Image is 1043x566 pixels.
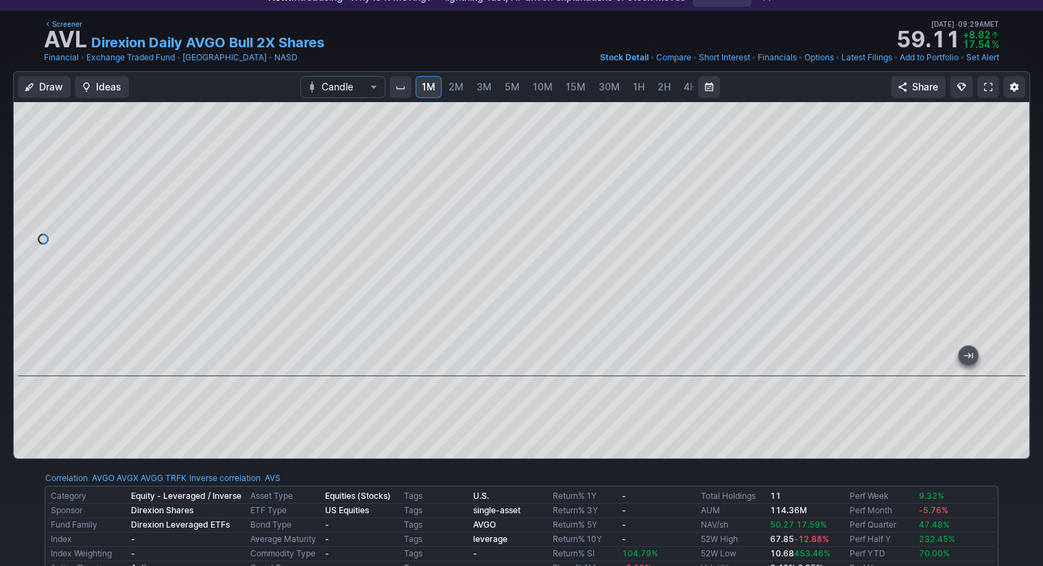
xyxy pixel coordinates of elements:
span: • [80,51,85,64]
td: Perf Month [846,504,915,518]
b: Equity - Leveraged / Inverse [131,491,241,501]
a: Stock Detail [600,51,649,64]
span: • [752,51,756,64]
a: 30M [592,76,626,98]
span: % [992,38,999,50]
button: Explore new features [950,76,973,98]
button: Interval [389,76,411,98]
span: • [835,51,840,64]
span: Share [912,80,938,94]
a: AVGO [473,519,496,530]
a: AVGX [117,471,139,485]
b: - [622,491,626,501]
td: Index [48,532,128,547]
span: +8.82 [963,29,990,40]
div: | : [187,471,280,485]
td: Return% 1Y [550,489,619,504]
b: - [622,534,626,544]
b: 10.68 [770,548,830,558]
span: 3M [477,81,492,93]
h1: AVL [44,29,87,51]
span: 232.45% [918,534,955,544]
a: 3M [470,76,498,98]
a: AVS [265,471,280,485]
span: • [176,51,181,64]
a: 1M [416,76,442,98]
td: Tags [401,518,470,532]
a: Add to Portfolio [900,51,959,64]
span: [DATE] 09:29AM ET [931,18,999,30]
td: Tags [401,547,470,561]
a: 4H [678,76,703,98]
b: 67.85 [770,534,829,544]
span: • [268,51,273,64]
span: • [955,18,958,30]
span: Candle [322,80,364,94]
b: Direxion Leveraged ETFs [131,519,230,530]
td: Return% SI [550,547,619,561]
a: Inverse correlation [189,473,261,483]
b: - [622,505,626,515]
td: 52W High [698,532,767,547]
span: • [798,51,803,64]
a: leverage [473,534,507,544]
b: - [131,548,135,558]
td: Index Weighting [48,547,128,561]
b: U.S. [473,491,489,501]
span: 47.48% [918,519,949,530]
span: 1M [422,81,435,93]
span: 453.46% [794,548,830,558]
td: Tags [401,532,470,547]
a: Financials [758,51,797,64]
a: 2H [651,76,677,98]
a: AVGG [141,471,163,485]
b: 11 [770,491,781,501]
span: • [960,51,965,64]
a: Short Interest [699,51,750,64]
b: Direxion Shares [131,505,193,515]
strong: 59.11 [896,29,960,51]
b: - [325,519,329,530]
td: Tags [401,504,470,518]
td: Category [48,489,128,504]
a: Direxion Daily AVGO Bull 2X Shares [91,33,324,52]
span: 50.27 [770,519,794,530]
b: 114.36M [770,505,807,515]
a: 1H [627,76,651,98]
a: Screener [44,18,82,30]
span: • [650,51,655,64]
a: Fullscreen [977,76,999,98]
b: - [131,534,135,544]
button: Range [698,76,720,98]
td: Return% 3Y [550,504,619,518]
span: 104.79% [622,548,658,558]
a: single-asset [473,505,520,515]
td: Fund Family [48,518,128,532]
span: 17.54 [963,38,990,50]
td: Average Maturity [248,532,322,547]
span: 70.00% [918,548,949,558]
button: Share [891,76,946,98]
td: Asset Type [248,489,322,504]
td: Perf YTD [846,547,915,561]
td: ETF Type [248,504,322,518]
span: • [894,51,898,64]
a: [GEOGRAPHIC_DATA] [182,51,267,64]
a: Compare [656,51,691,64]
button: Draw [18,76,71,98]
td: Perf Half Y [846,532,915,547]
span: • [693,51,697,64]
td: Commodity Type [248,547,322,561]
b: - [325,548,329,558]
button: Ideas [75,76,129,98]
span: 15M [566,81,586,93]
b: - [325,534,329,544]
a: 2M [442,76,470,98]
a: Financial [44,51,79,64]
b: - [473,548,477,558]
a: Correlation [45,473,88,483]
a: 15M [560,76,592,98]
span: 10M [533,81,553,93]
